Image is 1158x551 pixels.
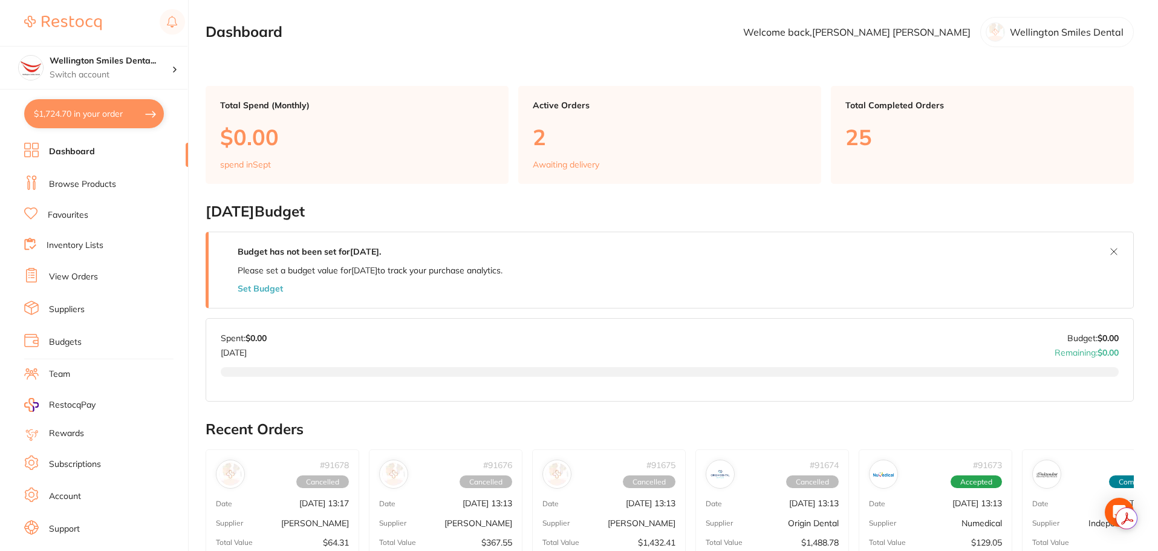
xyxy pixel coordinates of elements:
p: [PERSON_NAME] [444,518,512,528]
p: Numedical [961,518,1002,528]
a: Support [49,523,80,535]
span: Cancelled [460,475,512,489]
p: Supplier [216,519,243,527]
p: Date [379,500,395,508]
p: Switch account [50,69,172,81]
h2: Dashboard [206,24,282,41]
p: $129.05 [971,538,1002,547]
h4: Wellington Smiles Dental [50,55,172,67]
p: spend in Sept [220,160,271,169]
p: $64.31 [323,538,349,547]
p: Total Spend (Monthly) [220,100,494,110]
img: Adam Dental [382,463,405,486]
strong: $0.00 [1098,333,1119,344]
strong: $0.00 [246,333,267,344]
p: $1,488.78 [801,538,839,547]
strong: $0.00 [1098,347,1119,358]
p: 25 [845,125,1119,149]
p: Total Value [706,538,743,547]
p: [DATE] [221,343,267,357]
strong: Budget has not been set for [DATE] . [238,246,381,257]
img: RestocqPay [24,398,39,412]
a: Rewards [49,428,84,440]
p: Supplier [379,519,406,527]
img: Origin Dental [709,463,732,486]
p: Origin Dental [788,518,839,528]
p: [DATE] 13:13 [952,498,1002,508]
p: Welcome back, [PERSON_NAME] [PERSON_NAME] [743,27,971,37]
a: Browse Products [49,178,116,191]
div: Open Intercom Messenger [1105,498,1134,527]
p: Total Value [379,538,416,547]
a: Account [49,491,81,503]
a: Suppliers [49,304,85,316]
img: Independent Dental [1035,463,1058,486]
span: Cancelled [296,475,349,489]
h2: Recent Orders [206,421,1134,438]
a: Budgets [49,336,82,348]
img: Henry Schein Halas [545,463,568,486]
p: # 91676 [483,460,512,470]
p: Remaining: [1055,343,1119,357]
button: Set Budget [238,284,283,293]
p: [DATE] 13:13 [789,498,839,508]
p: Total Value [542,538,579,547]
p: Date [216,500,232,508]
p: Date [1032,500,1049,508]
p: [DATE] 13:13 [626,498,675,508]
p: Wellington Smiles Dental [1010,27,1124,37]
a: View Orders [49,271,98,283]
p: Supplier [542,519,570,527]
a: Favourites [48,209,88,221]
img: Numedical [872,463,895,486]
p: Budget: [1067,333,1119,343]
p: [PERSON_NAME] [608,518,675,528]
p: $0.00 [220,125,494,149]
span: Accepted [951,475,1002,489]
a: Subscriptions [49,458,101,471]
p: 2 [533,125,807,149]
p: Total Value [1032,538,1069,547]
p: Supplier [869,519,896,527]
p: Supplier [706,519,733,527]
p: [PERSON_NAME] [281,518,349,528]
p: $1,432.41 [638,538,675,547]
a: Restocq Logo [24,9,102,37]
p: Spent: [221,333,267,343]
a: RestocqPay [24,398,96,412]
p: Supplier [1032,519,1059,527]
span: RestocqPay [49,399,96,411]
p: Date [869,500,885,508]
p: [DATE] 13:13 [463,498,512,508]
p: # 91673 [973,460,1002,470]
a: Team [49,368,70,380]
p: Total Value [216,538,253,547]
p: Total Completed Orders [845,100,1119,110]
p: Active Orders [533,100,807,110]
p: # 91675 [646,460,675,470]
img: Wellington Smiles Dental [19,56,43,80]
a: Total Spend (Monthly)$0.00spend inSept [206,86,509,184]
button: $1,724.70 in your order [24,99,164,128]
p: Total Value [869,538,906,547]
p: Please set a budget value for [DATE] to track your purchase analytics. [238,266,503,275]
p: $367.55 [481,538,512,547]
img: Adam Dental [219,463,242,486]
p: [DATE] 13:17 [299,498,349,508]
p: Awaiting delivery [533,160,599,169]
span: Cancelled [786,475,839,489]
h2: [DATE] Budget [206,203,1134,220]
p: Date [542,500,559,508]
a: Total Completed Orders25 [831,86,1134,184]
a: Inventory Lists [47,240,103,252]
img: Restocq Logo [24,16,102,30]
a: Active Orders2Awaiting delivery [518,86,821,184]
span: Cancelled [623,475,675,489]
p: Date [706,500,722,508]
p: # 91674 [810,460,839,470]
a: Dashboard [49,146,95,158]
p: # 91678 [320,460,349,470]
